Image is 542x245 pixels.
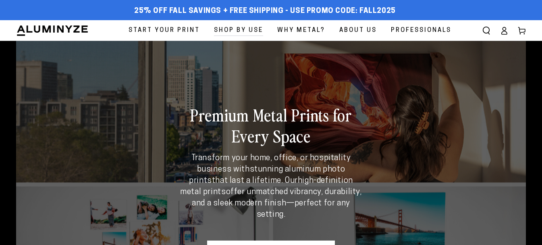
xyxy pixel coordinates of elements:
span: Professionals [391,25,451,36]
img: Aluminyze [16,25,89,37]
span: Start Your Print [129,25,200,36]
span: 25% off FALL Savings + Free Shipping - Use Promo Code: FALL2025 [134,7,396,16]
a: Professionals [385,20,457,41]
span: Shop By Use [214,25,263,36]
a: Shop By Use [208,20,269,41]
p: Transform your home, office, or hospitality business with that last a lifetime. Our offer unmatch... [178,153,364,220]
a: Start Your Print [123,20,206,41]
summary: Search our site [478,22,495,40]
a: Why Metal? [271,20,331,41]
h2: Premium Metal Prints for Every Space [178,104,364,146]
span: Why Metal? [277,25,325,36]
strong: stunning aluminum photo prints [189,165,345,185]
span: About Us [339,25,377,36]
a: About Us [333,20,383,41]
strong: high-definition metal prints [180,177,353,196]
